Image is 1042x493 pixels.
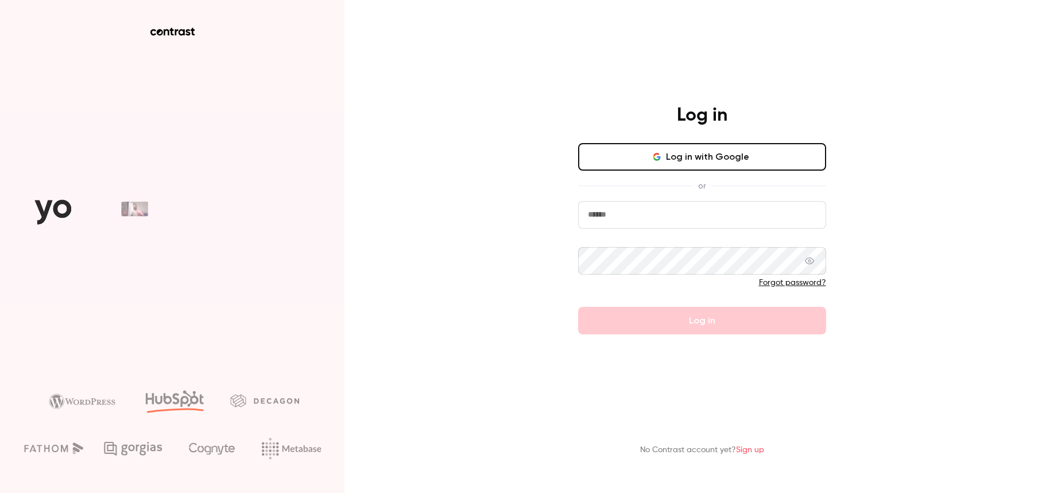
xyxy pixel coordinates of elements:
a: Sign up [736,446,764,454]
button: Log in with Google [578,143,826,171]
img: decagon [230,394,299,407]
a: Forgot password? [759,279,826,287]
h4: Log in [677,104,727,127]
p: No Contrast account yet? [640,444,764,456]
span: or [692,180,711,192]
